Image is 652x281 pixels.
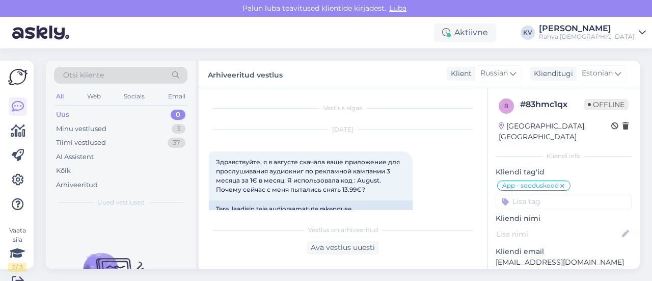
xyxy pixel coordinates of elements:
[8,263,26,272] div: 2 / 3
[502,183,559,189] span: Äpp - sooduskood
[521,25,535,40] div: KV
[166,90,187,103] div: Email
[496,213,632,224] p: Kliendi nimi
[56,110,69,120] div: Uus
[208,67,283,81] label: Arhiveeritud vestlus
[520,98,584,111] div: # 83hmc1qx
[307,241,379,254] div: Ava vestlus uuesti
[496,151,632,161] div: Kliendi info
[56,180,98,190] div: Arhiveeritud
[54,90,66,103] div: All
[539,24,635,33] div: [PERSON_NAME]
[386,4,410,13] span: Luba
[584,99,629,110] span: Offline
[85,90,103,103] div: Web
[496,257,632,268] p: [EMAIL_ADDRESS][DOMAIN_NAME]
[530,68,573,79] div: Klienditugi
[209,200,413,245] div: Tere, laadisin teie audioraamatute rakenduse [PERSON_NAME], et kuulata seda 3 kuud 1 euro eest ku...
[122,90,147,103] div: Socials
[56,124,106,134] div: Minu vestlused
[209,125,477,134] div: [DATE]
[582,68,613,79] span: Estonian
[168,138,185,148] div: 37
[496,228,620,240] input: Lisa nimi
[496,167,632,177] p: Kliendi tag'id
[496,194,632,209] input: Lisa tag
[499,121,611,142] div: [GEOGRAPHIC_DATA], [GEOGRAPHIC_DATA]
[56,166,71,176] div: Kõik
[172,124,185,134] div: 3
[539,24,646,41] a: [PERSON_NAME]Rahva [DEMOGRAPHIC_DATA]
[97,198,145,207] span: Uued vestlused
[434,23,496,42] div: Aktiivne
[308,225,378,235] span: Vestlus on arhiveeritud
[8,226,26,272] div: Vaata siia
[63,70,104,81] span: Otsi kliente
[539,33,635,41] div: Rahva [DEMOGRAPHIC_DATA]
[447,68,472,79] div: Klient
[56,138,106,148] div: Tiimi vestlused
[171,110,185,120] div: 0
[216,158,401,193] span: Здравствуйте, я в августе скачала ваше приложение для прослушивания аудиокниг по рекламной кампан...
[496,246,632,257] p: Kliendi email
[8,69,28,85] img: Askly Logo
[56,152,94,162] div: AI Assistent
[504,102,508,110] span: 8
[209,104,477,113] div: Vestlus algas
[480,68,508,79] span: Russian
